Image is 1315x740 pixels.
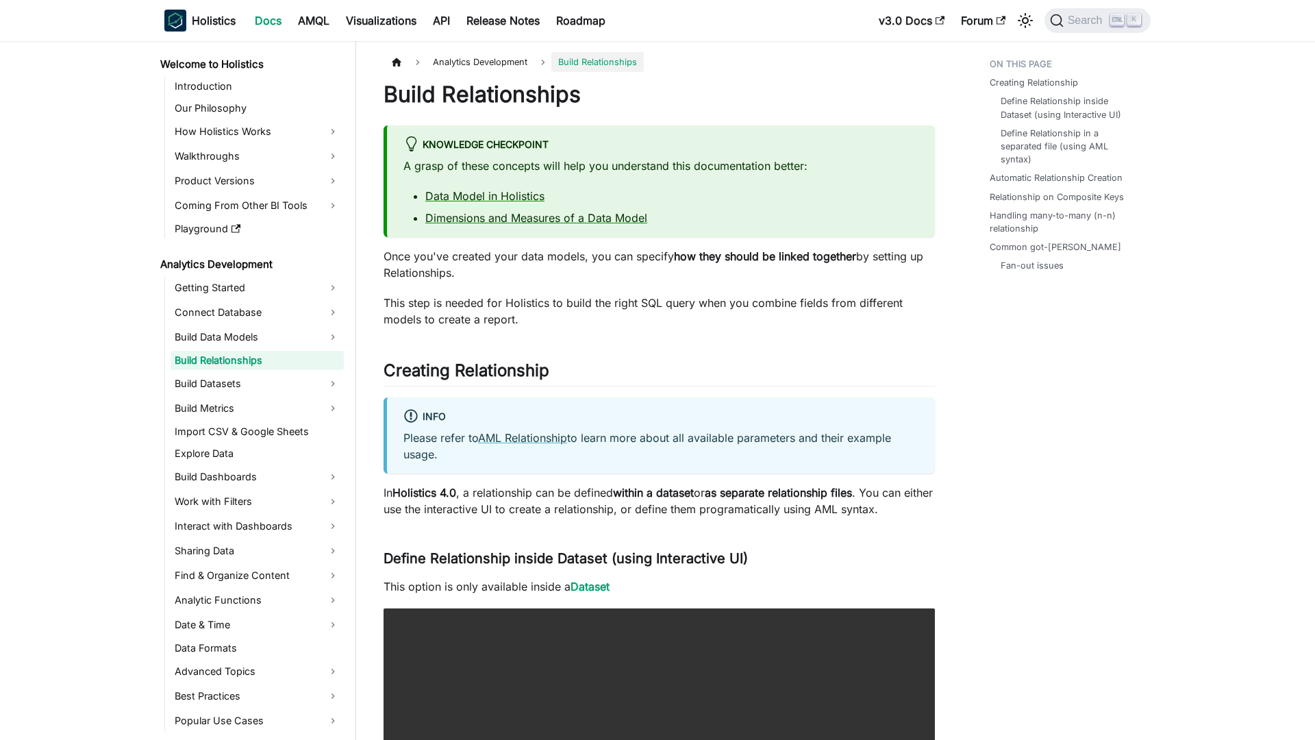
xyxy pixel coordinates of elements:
[1127,14,1141,26] kbd: K
[171,466,344,488] a: Build Dashboards
[392,486,456,500] strong: Holistics 4.0
[1001,95,1137,121] a: Define Relationship inside Dataset (using Interactive UI)
[171,145,344,167] a: Walkthroughs
[403,158,918,174] p: A grasp of these concepts will help you understand this documentation better:
[171,195,344,217] a: Coming From Other BI Tools
[990,190,1124,203] a: Relationship on Composite Keys
[384,52,410,72] a: Home page
[384,360,935,386] h2: Creating Relationship
[171,301,344,323] a: Connect Database
[171,373,344,395] a: Build Datasets
[425,211,647,225] a: Dimensions and Measures of a Data Model
[171,219,344,238] a: Playground
[674,249,856,263] strong: how they should be linked together
[171,614,344,636] a: Date & Time
[171,565,344,587] a: Find & Organize Content
[171,77,344,96] a: Introduction
[458,10,548,32] a: Release Notes
[156,55,344,74] a: Welcome to Holistics
[171,170,344,192] a: Product Versions
[171,397,344,419] a: Build Metrics
[151,41,356,740] nav: Docs sidebar
[953,10,1014,32] a: Forum
[403,408,918,426] div: info
[164,10,236,32] a: HolisticsHolistics
[1044,8,1151,33] button: Search (Ctrl+K)
[426,52,534,72] span: Analytics Development
[384,248,935,281] p: Once you've created your data models, you can specify by setting up Relationships.
[156,255,344,274] a: Analytics Development
[171,351,344,370] a: Build Relationships
[548,10,614,32] a: Roadmap
[571,580,610,593] a: Dataset
[171,491,344,513] a: Work with Filters
[551,52,644,72] span: Build Relationships
[384,550,935,567] h3: Define Relationship inside Dataset (using Interactive UI)
[171,710,344,732] a: Popular Use Cases
[384,484,935,517] p: In , a relationship can be defined or . You can either use the interactive UI to create a relatio...
[1014,10,1036,32] button: Switch between dark and light mode (currently light mode)
[1064,14,1111,27] span: Search
[384,52,935,72] nav: Breadcrumbs
[171,121,344,143] a: How Holistics Works
[171,99,344,118] a: Our Philosophy
[384,295,935,328] p: This step is needed for Holistics to build the right SQL query when you combine fields from diffe...
[247,10,290,32] a: Docs
[338,10,425,32] a: Visualizations
[192,12,236,29] b: Holistics
[1001,127,1137,166] a: Define Relationship in a separated file (using AML syntax)
[171,639,344,658] a: Data Formats
[171,277,344,299] a: Getting Started
[1001,259,1064,272] a: Fan-out issues
[171,326,344,348] a: Build Data Models
[425,189,544,203] a: Data Model in Holistics
[990,241,1121,254] a: Common got-[PERSON_NAME]
[403,430,918,463] p: Please refer to to learn more about all available parameters and their example usage.
[384,81,935,108] h1: Build Relationships
[705,486,852,500] strong: as separate relationship files
[478,431,567,445] a: AML Relationship
[171,685,344,707] a: Best Practices
[990,171,1123,184] a: Automatic Relationship Creation
[171,589,344,611] a: Analytic Functions
[290,10,338,32] a: AMQL
[164,10,186,32] img: Holistics
[990,76,1078,89] a: Creating Relationship
[403,136,918,154] div: Knowledge Checkpoint
[613,486,694,500] strong: within a dataset
[384,578,935,595] p: This option is only available inside a
[171,444,344,463] a: Explore Data
[171,515,344,537] a: Interact with Dashboards
[871,10,953,32] a: v3.0 Docs
[425,10,458,32] a: API
[171,540,344,562] a: Sharing Data
[171,661,344,682] a: Advanced Topics
[171,422,344,441] a: Import CSV & Google Sheets
[990,209,1142,235] a: Handling many-to-many (n-n) relationship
